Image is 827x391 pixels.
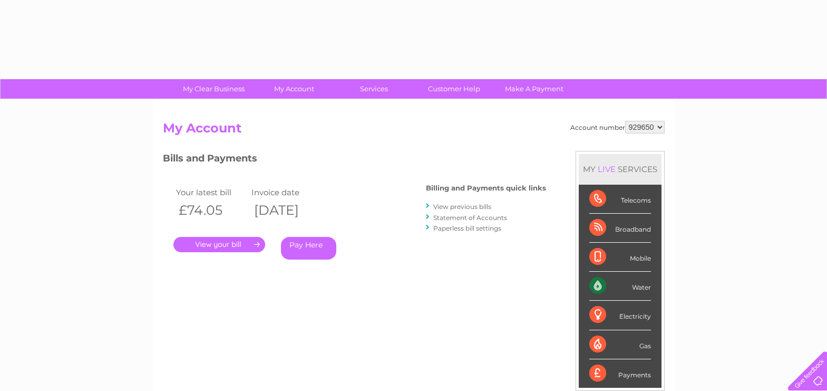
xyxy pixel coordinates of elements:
div: Payments [589,359,651,388]
a: View previous bills [433,203,491,211]
td: Invoice date [249,185,325,199]
th: £74.05 [173,199,249,221]
a: Customer Help [411,79,498,99]
a: My Account [250,79,337,99]
td: Your latest bill [173,185,249,199]
div: Account number [570,121,665,133]
div: Mobile [589,243,651,272]
div: Gas [589,330,651,359]
h3: Bills and Payments [163,151,546,169]
a: My Clear Business [170,79,257,99]
th: [DATE] [249,199,325,221]
a: Paperless bill settings [433,224,501,232]
h2: My Account [163,121,665,141]
div: Electricity [589,301,651,330]
div: LIVE [596,164,618,174]
div: Broadband [589,214,651,243]
div: MY SERVICES [579,154,661,184]
a: Statement of Accounts [433,214,507,222]
a: Pay Here [281,237,336,260]
a: . [173,237,265,252]
h4: Billing and Payments quick links [426,184,546,192]
a: Make A Payment [491,79,578,99]
div: Water [589,272,651,301]
a: Services [330,79,417,99]
div: Telecoms [589,185,651,214]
